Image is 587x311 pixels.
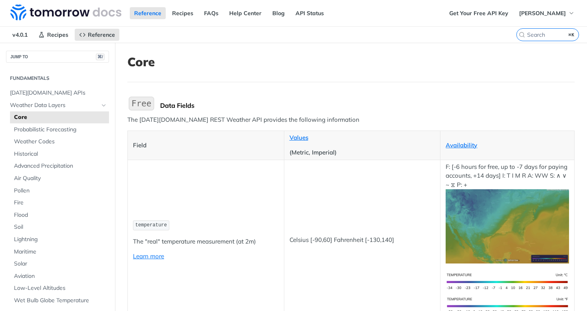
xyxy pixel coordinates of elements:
a: Fire [10,197,109,209]
a: Get Your Free API Key [445,7,513,19]
a: Recipes [168,7,198,19]
a: Recipes [34,29,73,41]
a: Weather Data LayersHide subpages for Weather Data Layers [6,99,109,111]
a: API Status [291,7,328,19]
span: Expand image [446,277,569,285]
span: Flood [14,211,107,219]
span: [PERSON_NAME] [519,10,566,17]
a: Flood [10,209,109,221]
h1: Core [127,55,575,69]
a: Reference [130,7,166,19]
a: Lightning [10,234,109,246]
p: F: [-6 hours for free, up to -7 days for paying accounts, +14 days] I: T I M R A: WW S: ∧ ∨ ~ ⧖ P: + [446,162,569,263]
span: [DATE][DOMAIN_NAME] APIs [10,89,107,97]
p: Field [133,141,279,150]
a: Reference [75,29,119,41]
p: The [DATE][DOMAIN_NAME] REST Weather API provides the following information [127,115,575,125]
a: Availability [446,141,477,149]
span: Soil [14,223,107,231]
a: Soil [10,221,109,233]
span: Air Quality [14,174,107,182]
span: Core [14,113,107,121]
span: ⌘/ [96,53,105,60]
a: Weather Codes [10,136,109,148]
p: (Metric, Imperial) [290,148,435,157]
span: Historical [14,150,107,158]
div: Data Fields [160,101,575,109]
a: Probabilistic Forecasting [10,124,109,136]
img: Tomorrow.io Weather API Docs [10,4,121,20]
span: Weather Codes [14,138,107,146]
a: Learn more [133,252,164,260]
span: v4.0.1 [8,29,32,41]
p: Celsius [-90,60] Fahrenheit [-130,140] [290,236,435,245]
span: Wet Bulb Globe Temperature [14,297,107,305]
kbd: ⌘K [567,31,577,39]
button: JUMP TO⌘/ [6,51,109,63]
span: Pollen [14,187,107,195]
a: Values [290,134,308,141]
span: Reference [88,31,115,38]
a: Blog [268,7,289,19]
span: Aviation [14,272,107,280]
a: Help Center [225,7,266,19]
a: Historical [10,148,109,160]
a: Low-Level Altitudes [10,282,109,294]
span: Lightning [14,236,107,244]
span: Low-Level Altitudes [14,284,107,292]
a: Solar [10,258,109,270]
span: Probabilistic Forecasting [14,126,107,134]
button: Hide subpages for Weather Data Layers [101,102,107,109]
a: Advanced Precipitation [10,160,109,172]
span: Expand image [446,301,569,309]
a: FAQs [200,7,223,19]
span: Solar [14,260,107,268]
span: Fire [14,199,107,207]
a: [DATE][DOMAIN_NAME] APIs [6,87,109,99]
span: Expand image [446,222,569,230]
a: Wet Bulb Globe Temperature [10,295,109,307]
span: Advanced Precipitation [14,162,107,170]
a: Pollen [10,185,109,197]
p: The "real" temperature measurement (at 2m) [133,237,279,246]
a: Maritime [10,246,109,258]
span: Weather Data Layers [10,101,99,109]
a: Core [10,111,109,123]
a: Air Quality [10,172,109,184]
a: Aviation [10,270,109,282]
span: Recipes [47,31,68,38]
svg: Search [519,32,525,38]
button: [PERSON_NAME] [515,7,579,19]
span: Maritime [14,248,107,256]
span: temperature [135,222,167,228]
h2: Fundamentals [6,75,109,82]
